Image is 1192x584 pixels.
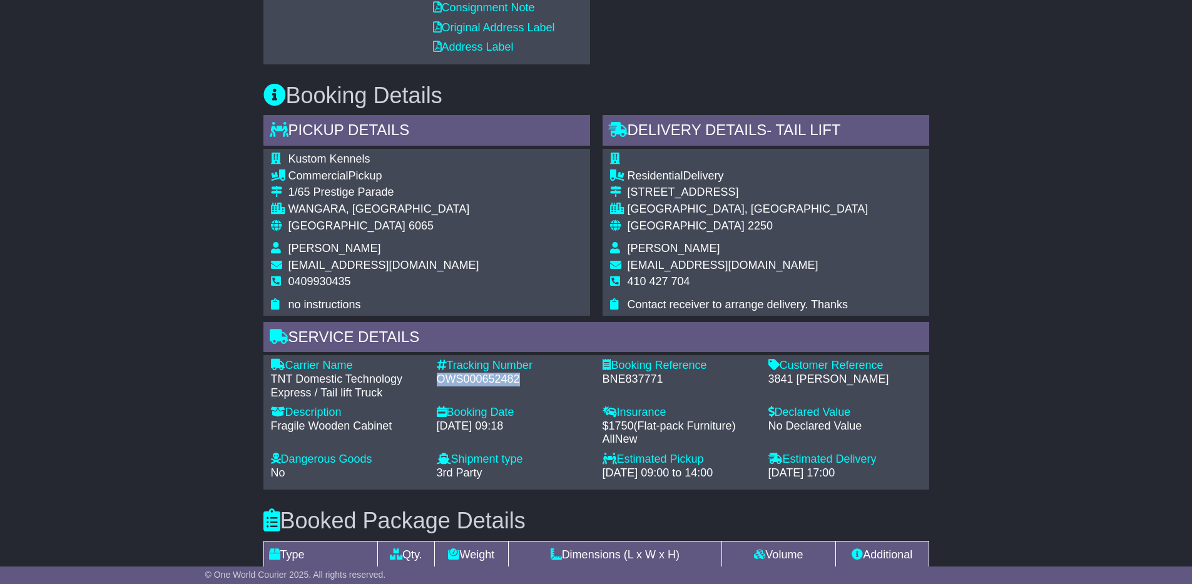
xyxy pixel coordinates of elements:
div: Estimated Pickup [603,453,756,466]
div: AllNew [603,433,756,446]
span: [PERSON_NAME] [288,242,381,254]
span: 1750 [609,420,634,432]
span: No [271,466,285,479]
div: [DATE] 17:00 [768,466,922,480]
td: Weight [434,541,508,568]
span: 410 427 704 [628,275,690,288]
div: Description [271,406,424,420]
td: Dimensions (L x W x H) [508,541,721,568]
span: no instructions [288,298,361,311]
td: Additional [835,541,929,568]
h3: Booking Details [263,83,929,108]
div: [DATE] 09:18 [437,420,590,433]
span: 0409930435 [288,275,351,288]
span: 2250 [748,219,773,232]
a: Consignment Note [433,1,535,14]
span: [EMAIL_ADDRESS][DOMAIN_NAME] [288,259,479,271]
div: Tracking Number [437,359,590,373]
div: [GEOGRAPHIC_DATA], [GEOGRAPHIC_DATA] [628,203,869,216]
div: Dangerous Goods [271,453,424,466]
span: Kustom Kennels [288,153,370,165]
div: No Declared Value [768,420,922,433]
td: Qty. [377,541,434,568]
div: 1/65 Prestige Parade [288,186,479,199]
div: Declared Value [768,406,922,420]
div: Fragile Wooden Cabinet [271,420,424,433]
div: Customer Reference [768,359,922,373]
div: OWS000652482 [437,373,590,386]
span: [PERSON_NAME] [628,242,720,254]
div: Booking Date [437,406,590,420]
span: Flat-pack Furniture [638,420,732,432]
span: [EMAIL_ADDRESS][DOMAIN_NAME] [628,259,818,271]
span: [GEOGRAPHIC_DATA] [628,219,745,232]
div: [STREET_ADDRESS] [628,186,869,199]
span: Contact receiver to arrange delivery. Thanks [628,298,848,311]
div: Booking Reference [603,359,756,373]
div: BNE837771 [603,373,756,386]
td: Volume [721,541,835,568]
div: 3841 [PERSON_NAME] [768,373,922,386]
h3: Booked Package Details [263,508,929,533]
div: Pickup Details [263,115,590,149]
a: Original Address Label [433,21,555,34]
div: Pickup [288,169,479,183]
div: Delivery [628,169,869,183]
span: [GEOGRAPHIC_DATA] [288,219,405,232]
div: $ ( ) [603,420,756,446]
div: Insurance [603,406,756,420]
div: WANGARA, [GEOGRAPHIC_DATA] [288,203,479,216]
td: Type [263,541,377,568]
span: 3rd Party [437,466,482,479]
div: Carrier Name [271,359,424,373]
div: [DATE] 09:00 to 14:00 [603,466,756,480]
span: © One World Courier 2025. All rights reserved. [205,570,386,580]
span: - Tail Lift [767,121,840,138]
div: Service Details [263,322,929,356]
div: Shipment type [437,453,590,466]
div: TNT Domestic Technology Express / Tail lift Truck [271,373,424,400]
span: Commercial [288,169,349,182]
div: Delivery Details [603,115,929,149]
a: Address Label [433,41,514,53]
div: Estimated Delivery [768,453,922,466]
span: 6065 [409,219,434,232]
span: Residential [628,169,683,182]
